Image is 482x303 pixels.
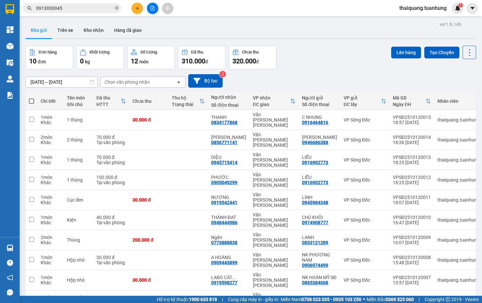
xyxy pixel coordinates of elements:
input: Select a date range. [26,77,97,87]
span: | [419,296,420,303]
div: Số lượng [140,50,157,54]
div: thaiquang.tuanhung [437,177,480,183]
img: solution-icon [7,92,13,99]
span: aim [165,6,170,11]
div: CHÚ KHÔI [302,215,337,220]
span: plus [135,6,140,11]
div: 0906974499 [302,263,328,268]
div: 70.000 đ [96,135,126,140]
span: message [7,289,13,295]
div: VPSĐ2510120015 [393,115,431,120]
div: VPSĐ2510120013 [393,155,431,160]
div: thaiquang.tuanhung [437,257,480,263]
div: ver 1.8.146 [439,21,461,28]
div: VP Sông Đốc [344,277,386,283]
div: Tại văn phòng [96,180,126,185]
div: Văn [PERSON_NAME] [PERSON_NAME] [253,152,295,168]
span: notification [7,274,13,281]
div: Tại văn phòng [96,160,126,165]
span: ... [232,275,236,280]
div: 0916902773 [302,160,328,165]
div: 30.000 đ [132,277,165,283]
span: đ [256,59,259,64]
span: 1 [459,3,462,8]
div: Người gửi [302,95,337,100]
svg: open [176,79,181,85]
img: dashboard-icon [7,26,13,33]
span: caret-down [470,5,475,11]
span: 320.000 [232,57,256,65]
div: Kiện [67,217,90,223]
div: Đơn hàng [39,50,57,54]
div: Tên món [67,95,90,100]
div: thaiquang.tuanhung [437,157,480,162]
span: file-add [150,6,155,11]
div: 0833121289 [302,240,328,245]
div: 0773888838 [211,240,237,245]
div: Khác [41,280,60,285]
div: 18:25 [DATE] [393,180,431,185]
div: VP Sông Đốc [344,257,386,263]
div: Thu hộ [172,95,199,100]
span: search [27,6,32,11]
div: VPSĐ2510120014 [393,135,431,140]
div: thaiquang.tuanhung [437,137,480,142]
img: logo-vxr [6,4,14,14]
div: 2 món [41,135,60,140]
div: Thùng [67,237,90,243]
div: 1 thùng [67,177,90,183]
div: 18:36 [DATE] [393,140,431,145]
div: Ngày ĐH [393,102,426,107]
div: Văn [PERSON_NAME] [PERSON_NAME] [253,232,295,248]
div: 0916464816 [302,120,328,125]
div: 40.000 đ [96,215,126,220]
div: Ngân [211,235,246,240]
span: ⚪️ [363,298,365,301]
div: VPSĐ2510120012 [393,175,431,180]
span: Miền Bắc [367,296,414,303]
div: Khác [41,240,60,245]
div: 0905049299 [211,180,237,185]
div: Trạng thái [172,102,199,107]
div: Chưa thu [132,98,165,104]
div: Khác [41,140,60,145]
img: warehouse-icon [7,43,13,50]
div: Chọn văn phòng nhận [105,79,150,85]
div: 0916902773 [302,180,328,185]
div: thaiquang.tuanhung [437,197,480,203]
div: 2 thùng [67,137,90,142]
button: plus [131,3,143,14]
div: PHƯỚC [211,175,246,180]
span: | [222,296,223,303]
sup: 1 [458,3,463,8]
button: aim [162,3,173,14]
div: KIM NGÂN [302,135,337,140]
div: VPSĐ2510120008 [393,255,431,260]
div: thaiquang.tuanhung [437,217,480,223]
div: THANH [211,115,246,120]
sup: 2 [219,71,226,77]
button: Trên xe [52,22,78,38]
th: Toggle SortBy [340,93,390,110]
div: Ghi chú [67,102,90,107]
div: Văn [PERSON_NAME] [PERSON_NAME] [253,272,295,288]
div: 0948444986 [211,220,237,225]
span: thaiquang.tuanhung [394,4,452,12]
div: 0945715414 [211,160,237,165]
div: VP Sông Đốc [344,217,386,223]
div: 0919598277 [211,280,237,285]
div: Tại văn phòng [96,140,126,145]
div: CẨM NGỌC [211,135,246,140]
div: Lực [302,295,337,300]
div: Người nhận [211,95,246,100]
div: NK PHƯƠNG NAM [302,252,337,263]
span: Miền Nam [281,296,361,303]
div: VPSĐ2510120009 [393,235,431,240]
div: VP gửi [344,95,381,100]
div: VP Sông Đốc [344,137,386,142]
div: 15:48 [DATE] [393,260,431,265]
input: Tìm tên, số ĐT hoặc mã đơn [36,5,113,12]
div: 200.000 đ [132,237,165,243]
strong: 1900 633 818 [189,297,217,302]
div: 16:47 [DATE] [393,220,431,225]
